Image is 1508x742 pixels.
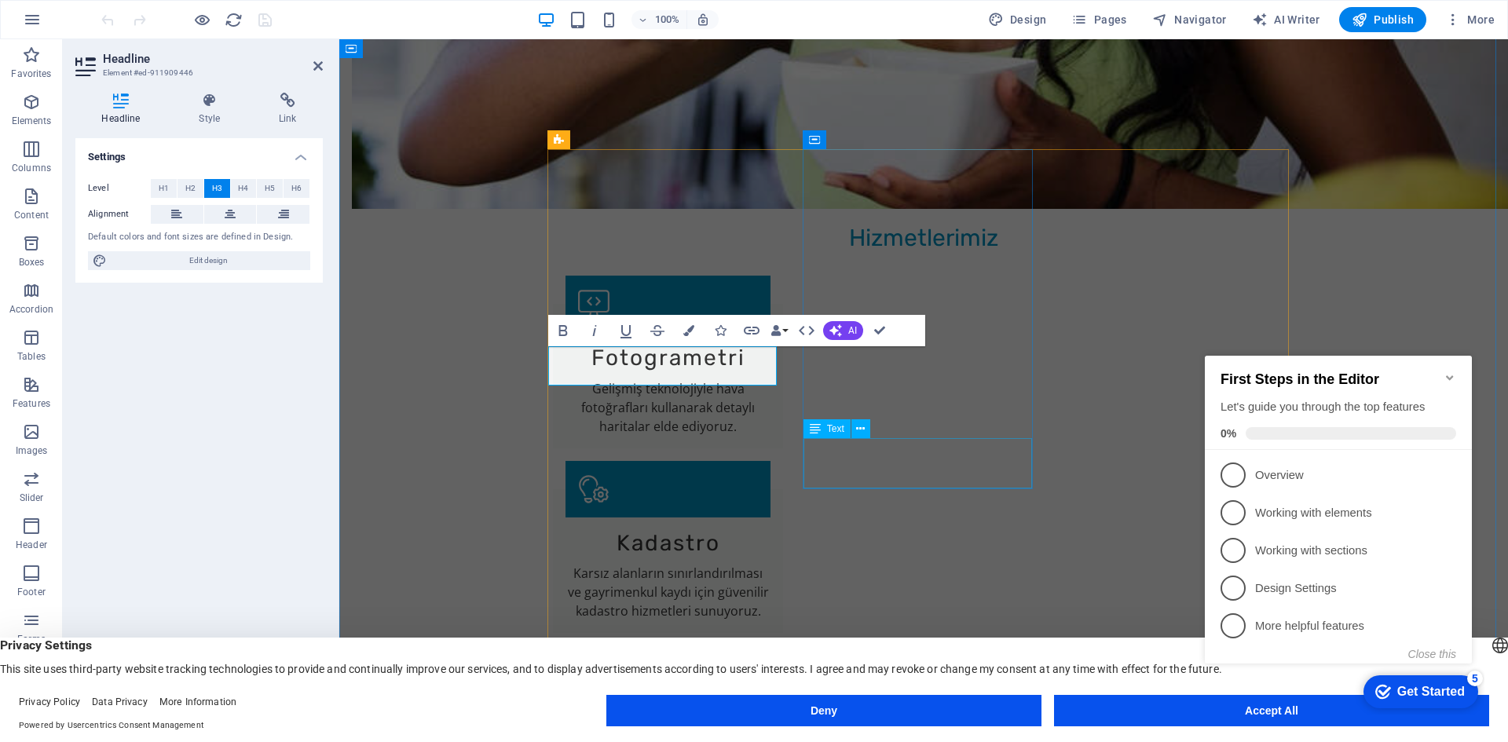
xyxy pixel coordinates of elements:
button: Publish [1339,7,1426,32]
button: More [1439,7,1501,32]
button: H3 [204,179,230,198]
li: Working with sections [6,199,273,236]
p: Favorites [11,68,51,80]
div: Get Started 5 items remaining, 0% complete [165,342,280,375]
button: Close this [210,315,258,327]
span: Publish [1352,12,1414,27]
button: Underline (Ctrl+U) [611,315,641,346]
button: H4 [231,179,257,198]
p: Boxes [19,256,45,269]
button: Pages [1065,7,1133,32]
button: Design [982,7,1053,32]
button: Bold (Ctrl+B) [548,315,578,346]
button: H5 [257,179,283,198]
p: Content [14,209,49,221]
p: Design Settings [57,247,245,264]
h2: First Steps in the Editor [22,38,258,55]
button: H1 [151,179,177,198]
button: AI [823,321,863,340]
button: Icons [705,315,735,346]
span: 0% [22,94,47,107]
div: 5 [269,338,284,353]
p: Working with sections [57,210,245,226]
div: Design (Ctrl+Alt+Y) [982,7,1053,32]
div: Get Started [199,352,266,366]
button: H2 [178,179,203,198]
button: Confirm (Ctrl+⏎) [865,315,895,346]
p: Working with elements [57,172,245,188]
button: Edit design [88,251,310,270]
div: Default colors and font sizes are defined in Design. [88,231,310,244]
label: Alignment [88,205,151,224]
label: Level [88,179,151,198]
h4: Settings [75,138,323,166]
span: H2 [185,179,196,198]
span: H6 [291,179,302,198]
h4: Link [253,93,323,126]
button: Link [737,315,767,346]
h4: Headline [75,93,173,126]
button: 100% [631,10,687,29]
p: Features [13,397,50,410]
button: Navigator [1146,7,1233,32]
button: Colors [674,315,704,346]
li: Overview [6,123,273,161]
button: Data Bindings [768,315,790,346]
p: Footer [17,586,46,598]
i: On resize automatically adjust zoom level to fit chosen device. [696,13,710,27]
span: Pages [1071,12,1126,27]
button: Click here to leave preview mode and continue editing [192,10,211,29]
button: HTML [792,315,822,346]
span: AI Writer [1252,12,1320,27]
span: AI [848,326,857,335]
p: Tables [17,350,46,363]
p: Elements [12,115,52,127]
li: Working with elements [6,161,273,199]
div: Let's guide you through the top features [22,66,258,82]
span: H3 [212,179,222,198]
button: AI Writer [1246,7,1327,32]
p: Header [16,539,47,551]
div: Minimize checklist [245,38,258,51]
h2: Headline [103,52,323,66]
button: H6 [284,179,309,198]
span: More [1445,12,1495,27]
span: H4 [238,179,248,198]
span: Navigator [1152,12,1227,27]
i: Reload page [225,11,243,29]
span: Edit design [112,251,306,270]
p: Images [16,444,48,457]
button: Italic (Ctrl+I) [580,315,609,346]
button: reload [224,10,243,29]
h6: 100% [655,10,680,29]
span: H5 [265,179,275,198]
span: Design [988,12,1047,27]
p: Accordion [9,303,53,316]
h3: Element #ed-911909446 [103,66,291,80]
span: Text [827,424,844,433]
h4: Style [173,93,253,126]
li: More helpful features [6,274,273,312]
p: Overview [57,134,245,151]
p: Slider [20,492,44,504]
p: More helpful features [57,285,245,302]
p: Forms [17,633,46,645]
button: Strikethrough [642,315,672,346]
span: H1 [159,179,169,198]
li: Design Settings [6,236,273,274]
p: Columns [12,162,51,174]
